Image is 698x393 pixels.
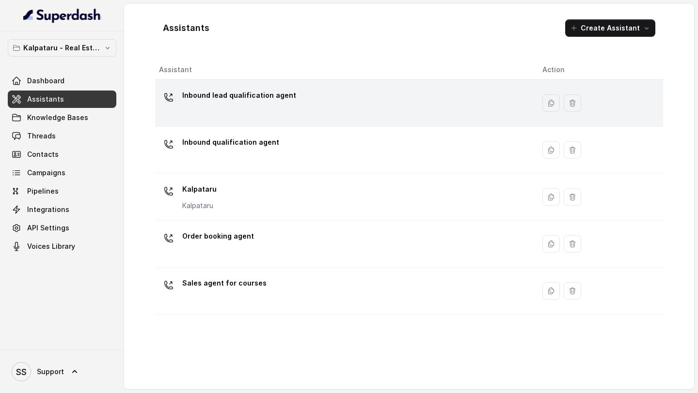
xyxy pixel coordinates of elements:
[27,223,69,233] span: API Settings
[182,135,279,150] p: Inbound qualification agent
[8,238,116,255] a: Voices Library
[8,72,116,90] a: Dashboard
[565,19,655,37] button: Create Assistant
[23,8,101,23] img: light.svg
[155,60,535,80] th: Assistant
[27,150,59,159] span: Contacts
[27,186,59,196] span: Pipelines
[27,94,64,104] span: Assistants
[8,127,116,145] a: Threads
[182,228,254,244] p: Order booking agent
[37,367,64,377] span: Support
[8,219,116,237] a: API Settings
[8,39,116,57] button: Kalpataru - Real Estate
[27,113,88,122] span: Knowledge Bases
[8,164,116,181] a: Campaigns
[27,131,56,141] span: Threads
[23,42,101,54] p: Kalpataru - Real Estate
[182,181,217,197] p: Kalpataru
[8,201,116,218] a: Integrations
[27,242,75,251] span: Voices Library
[8,91,116,108] a: Assistants
[8,109,116,126] a: Knowledge Bases
[163,20,209,36] h1: Assistants
[16,367,27,377] text: SS
[8,182,116,200] a: Pipelines
[535,60,663,80] th: Action
[8,358,116,385] a: Support
[182,201,217,211] p: Kalpataru
[182,275,267,291] p: Sales agent for courses
[27,76,64,86] span: Dashboard
[27,168,65,178] span: Campaigns
[8,146,116,163] a: Contacts
[27,205,69,214] span: Integrations
[182,88,296,103] p: Inbound lead qualification agent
